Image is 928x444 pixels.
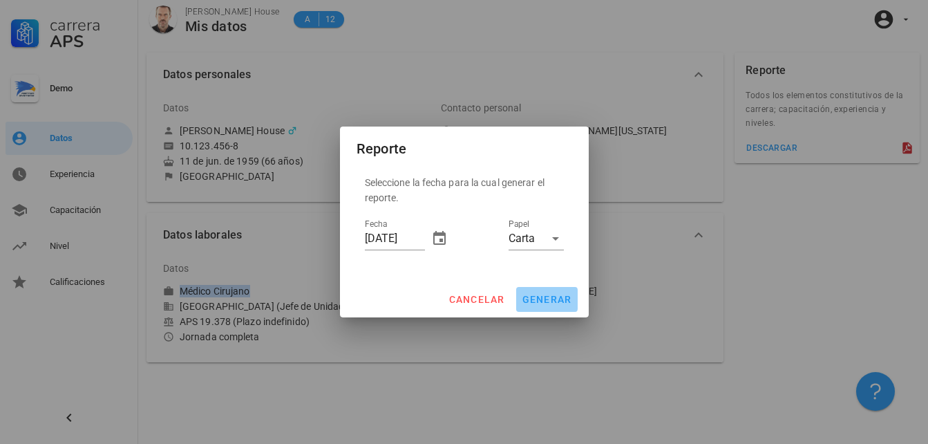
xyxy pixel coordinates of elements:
div: PapelCarta [509,228,564,250]
label: Papel [509,219,529,230]
button: generar [516,287,578,312]
label: Fecha [365,219,387,230]
div: Carta [509,232,535,245]
span: cancelar [448,294,504,305]
p: Seleccione la fecha para la cual generar el reporte. [365,175,564,205]
div: Reporte [357,138,407,160]
button: cancelar [442,287,510,312]
span: generar [522,294,572,305]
